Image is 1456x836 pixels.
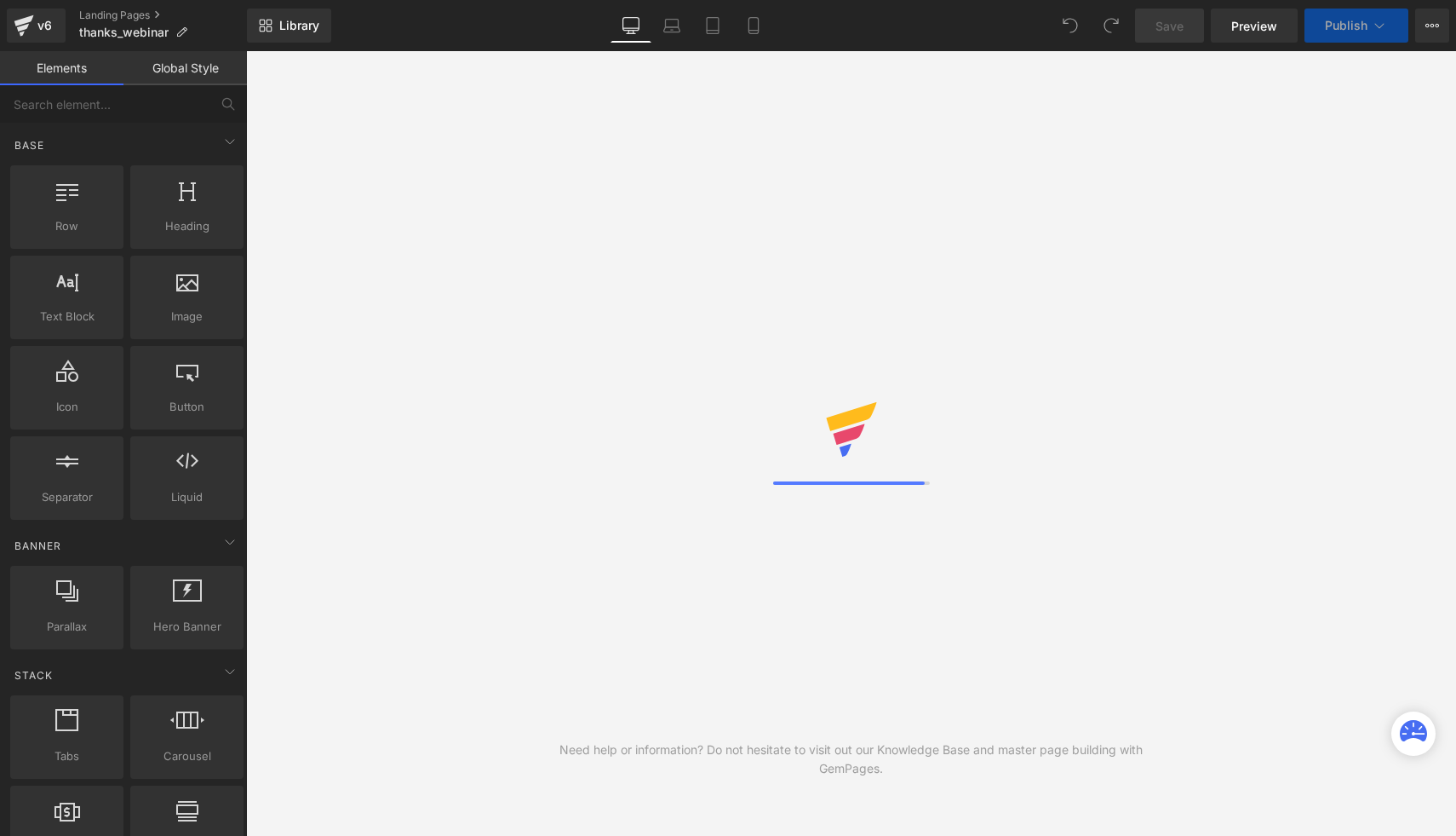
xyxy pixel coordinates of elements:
button: More [1415,9,1449,43]
a: Global Style [123,51,247,85]
button: Publish [1304,9,1408,43]
span: Preview [1231,17,1277,35]
span: Library [279,18,319,33]
span: Button [135,398,238,416]
span: Tabs [15,747,118,765]
span: Row [15,217,118,235]
a: Desktop [610,9,651,43]
button: Undo [1053,9,1087,43]
span: Base [13,137,46,153]
span: Hero Banner [135,618,238,636]
a: Laptop [651,9,692,43]
a: New Library [247,9,331,43]
span: Image [135,308,238,326]
span: Heading [135,217,238,235]
span: Separator [15,488,118,506]
span: Save [1155,17,1184,35]
span: Text Block [15,308,118,326]
a: Landing Pages [79,9,247,22]
div: v6 [34,14,55,37]
span: Icon [15,398,118,416]
div: Need help or information? Do not hesitate to visit out our Knowledge Base and master page buildin... [548,741,1154,778]
a: Tablet [692,9,733,43]
span: Liquid [135,488,238,506]
button: Redo [1094,9,1128,43]
span: thanks_webinar [79,26,169,39]
span: Carousel [135,747,238,765]
a: Preview [1211,9,1298,43]
a: Mobile [733,9,774,43]
span: Publish [1325,19,1367,32]
span: Banner [13,538,63,554]
a: v6 [7,9,66,43]
span: Parallax [15,618,118,636]
span: Stack [13,667,54,683]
